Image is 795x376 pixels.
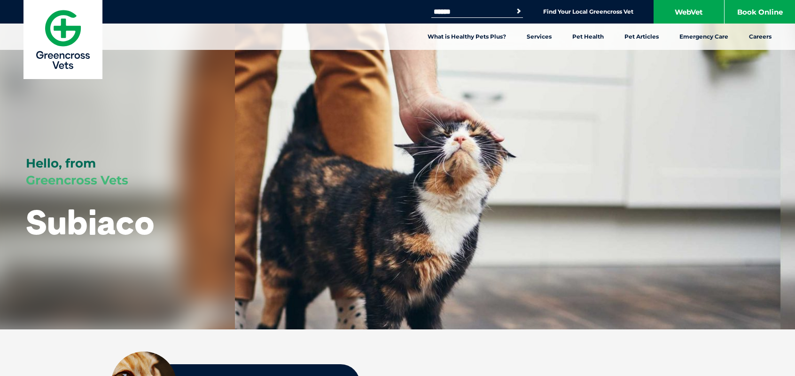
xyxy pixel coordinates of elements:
a: Find Your Local Greencross Vet [543,8,633,16]
span: Hello, from [26,156,96,171]
a: Services [516,24,562,50]
a: Careers [739,24,782,50]
h1: Subiaco [26,203,155,240]
a: Emergency Care [669,24,739,50]
a: Pet Health [562,24,614,50]
span: Greencross Vets [26,173,128,188]
a: Pet Articles [614,24,669,50]
button: Search [514,7,523,16]
a: What is Healthy Pets Plus? [417,24,516,50]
